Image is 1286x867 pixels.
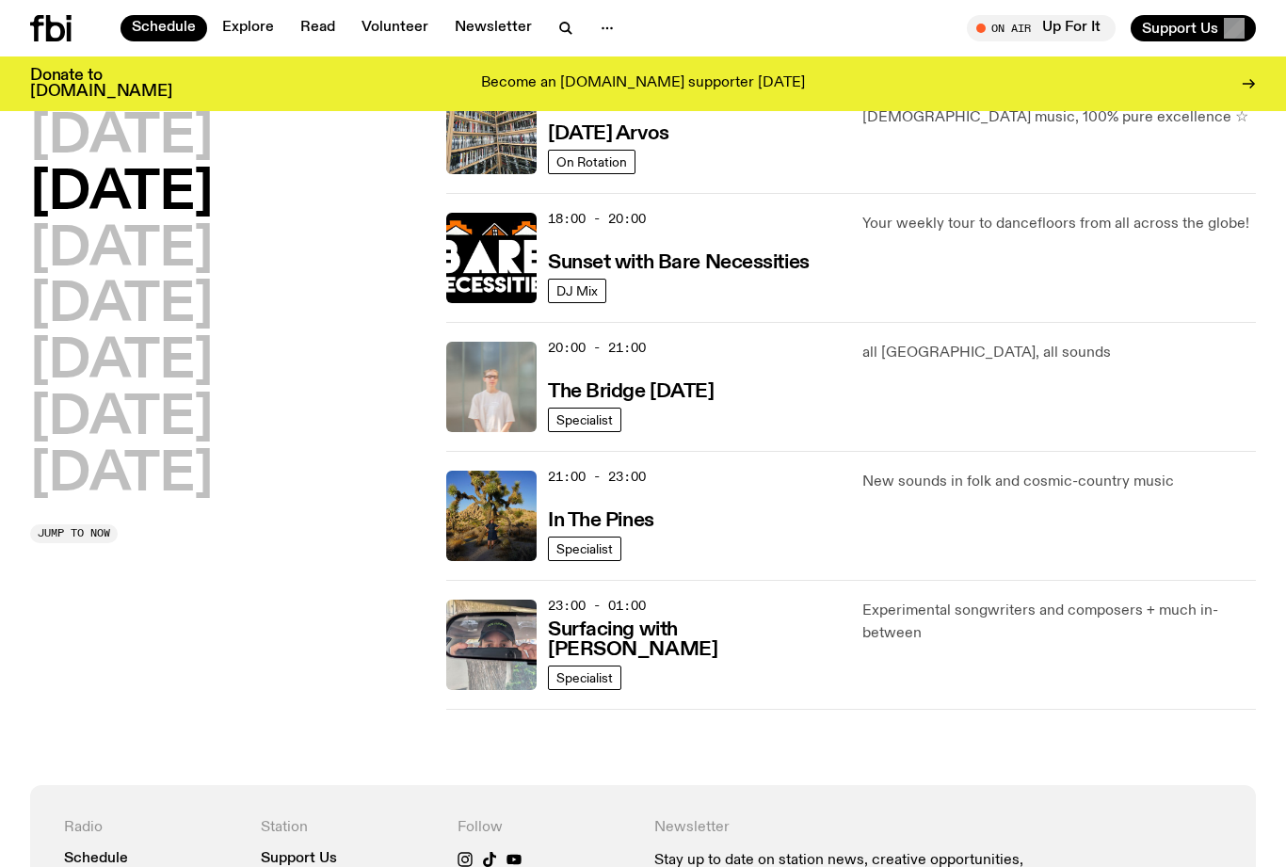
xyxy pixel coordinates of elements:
[548,339,646,357] span: 20:00 - 21:00
[443,15,543,41] a: Newsletter
[30,393,213,445] button: [DATE]
[481,75,805,92] p: Become an [DOMAIN_NAME] supporter [DATE]
[556,670,613,684] span: Specialist
[211,15,285,41] a: Explore
[548,620,840,660] h3: Surfacing with [PERSON_NAME]
[548,210,646,228] span: 18:00 - 20:00
[30,449,213,502] button: [DATE]
[1142,20,1218,37] span: Support Us
[654,819,1025,837] h4: Newsletter
[261,852,337,866] a: Support Us
[548,507,654,531] a: In The Pines
[289,15,346,41] a: Read
[1131,15,1256,41] button: Support Us
[261,819,435,837] h4: Station
[556,541,613,555] span: Specialist
[548,249,810,273] a: Sunset with Bare Necessities
[548,378,715,402] a: The Bridge [DATE]
[446,84,537,174] img: A corner shot of the fbi music library
[862,213,1256,235] p: Your weekly tour to dancefloors from all across the globe!
[548,382,715,402] h3: The Bridge [DATE]
[548,279,606,303] a: DJ Mix
[30,224,213,277] button: [DATE]
[30,280,213,332] button: [DATE]
[446,342,537,432] img: Mara stands in front of a frosted glass wall wearing a cream coloured t-shirt and black glasses. ...
[862,342,1256,364] p: all [GEOGRAPHIC_DATA], all sounds
[548,253,810,273] h3: Sunset with Bare Necessities
[30,68,172,100] h3: Donate to [DOMAIN_NAME]
[556,412,613,426] span: Specialist
[30,524,118,543] button: Jump to now
[64,819,238,837] h4: Radio
[548,617,840,660] a: Surfacing with [PERSON_NAME]
[548,124,669,144] h3: [DATE] Arvos
[446,213,537,303] img: Bare Necessities
[548,597,646,615] span: 23:00 - 01:00
[64,852,128,866] a: Schedule
[967,15,1116,41] button: On AirUp For It
[121,15,207,41] a: Schedule
[38,528,110,538] span: Jump to now
[862,471,1256,493] p: New sounds in folk and cosmic-country music
[30,168,213,220] button: [DATE]
[458,819,632,837] h4: Follow
[548,537,621,561] a: Specialist
[548,511,654,531] h3: In The Pines
[548,408,621,432] a: Specialist
[30,336,213,389] button: [DATE]
[556,283,598,297] span: DJ Mix
[548,120,669,144] a: [DATE] Arvos
[446,471,537,561] img: Johanna stands in the middle distance amongst a desert scene with large cacti and trees. She is w...
[548,666,621,690] a: Specialist
[862,600,1256,645] p: Experimental songwriters and composers + much in-between
[548,150,635,174] a: On Rotation
[30,111,213,164] button: [DATE]
[556,154,627,169] span: On Rotation
[350,15,440,41] a: Volunteer
[548,468,646,486] span: 21:00 - 23:00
